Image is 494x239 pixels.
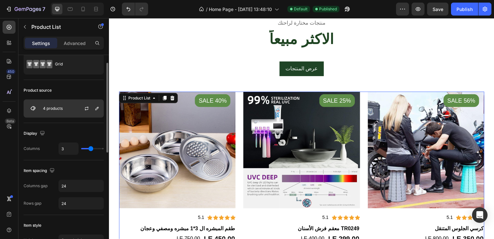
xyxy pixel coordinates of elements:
[193,218,218,227] div: LE 400.00
[32,40,50,47] p: Settings
[337,77,373,90] pre: Sale 56%
[5,119,16,124] div: Beta
[178,47,210,55] p: عرض المنتجات
[135,208,252,217] h2: معقم فرش الأسنان TR0249
[10,208,127,217] h2: طقم المبشره ال 3*1 مبشره ومصفي وعجان
[67,218,92,227] div: LE 750.00
[6,69,16,74] div: 450
[427,3,448,16] button: Save
[340,198,346,204] p: 5.1
[206,6,208,13] span: /
[472,207,488,223] div: Open Intercom Messenger
[24,87,52,93] div: Product source
[215,198,221,204] p: 5.1
[24,200,41,206] div: Rows gap
[95,217,127,228] div: LE 450.00
[10,74,127,192] a: طقم المبشره ال 3*1 مبشره ومصفي وعجان
[135,74,252,192] a: معقم فرش الأسنان TR0249
[59,143,78,154] input: Auto
[43,106,63,111] p: 4 products
[27,102,39,115] img: product feature img
[345,217,378,228] div: LE 350.00
[55,57,94,72] div: Grid
[24,222,41,228] div: Item style
[24,183,48,189] div: Columns gap
[433,6,443,12] span: Save
[319,6,337,12] span: Published
[456,6,473,13] div: Publish
[261,208,378,217] h2: كرسي الجلوس المتنقل
[24,129,46,138] div: Display
[3,3,48,16] button: 7
[31,23,86,31] p: Product List
[451,3,478,16] button: Publish
[220,217,253,228] div: LE 299.00
[42,5,45,13] p: 7
[59,198,103,209] input: Auto
[209,6,272,13] span: Home Page - [DATE] 13:48:10
[261,74,378,192] a: كرسي الجلوس المتنقل
[212,77,248,90] pre: Sale 25%
[122,3,148,16] div: Undo/Redo
[64,40,86,47] p: Advanced
[59,180,103,192] input: Auto
[24,166,56,175] div: Item spacing
[86,77,122,90] pre: Sale 40%
[294,6,307,12] span: Default
[90,198,96,204] p: 5.1
[24,146,40,152] div: Columns
[109,18,494,239] iframe: Design area
[18,78,43,84] div: Product List
[318,218,343,227] div: LE 800.00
